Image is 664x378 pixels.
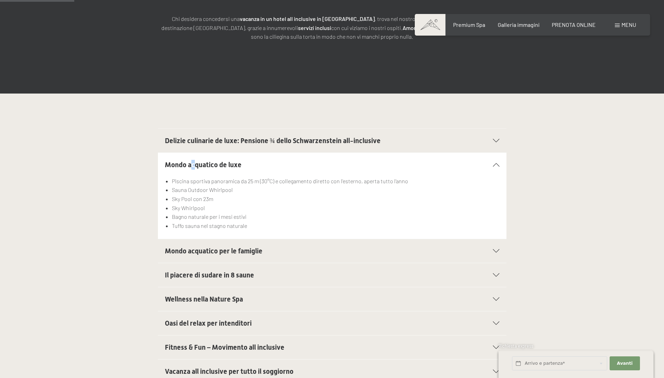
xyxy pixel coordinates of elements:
[165,319,252,327] span: Oasi del relax per intenditori
[298,24,331,31] strong: servizi inclusi
[172,194,499,203] li: Sky Pool con 23m
[610,356,640,371] button: Avanti
[165,343,284,351] span: Fitness & Fun – Movimento all inclusive
[552,21,596,28] a: PRENOTA ONLINE
[165,367,293,376] span: Vacanza all inclusive per tutto il soggiorno
[172,221,499,230] li: Tuffo sauna nel stagno naturale
[172,177,499,186] li: Piscina sportiva panoramica da 25 m (30°C) e collegamento diretto con l’esterno, aperta tutto l’anno
[453,21,485,28] a: Premium Spa
[403,24,456,31] strong: Amore per il dettaglio
[621,21,636,28] span: Menu
[172,212,499,221] li: Bagno naturale per i mesi estivi
[617,360,633,366] span: Avanti
[240,15,375,22] strong: vacanza in un hotel all inclusive in [GEOGRAPHIC_DATA]
[165,271,254,279] span: Il piacere di sudare in 8 saune
[172,185,499,194] li: Sauna Outdoor Whirlpool
[498,343,533,349] span: Richiesta express
[165,247,262,255] span: Mondo acquatico per le famiglie
[165,136,381,145] span: Delizie culinarie de luxe: Pensione ¾ dello Schwarzenstein all-inclusive
[165,295,243,303] span: Wellness nella Nature Spa
[498,21,540,28] a: Galleria immagini
[172,203,499,213] li: Sky Whirlpool
[165,161,242,169] span: Mondo acquatico de luxe
[158,14,506,41] p: Chi desidera concedersi una , trova nel nostro hotel in [GEOGRAPHIC_DATA] la destinazione [GEOGRA...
